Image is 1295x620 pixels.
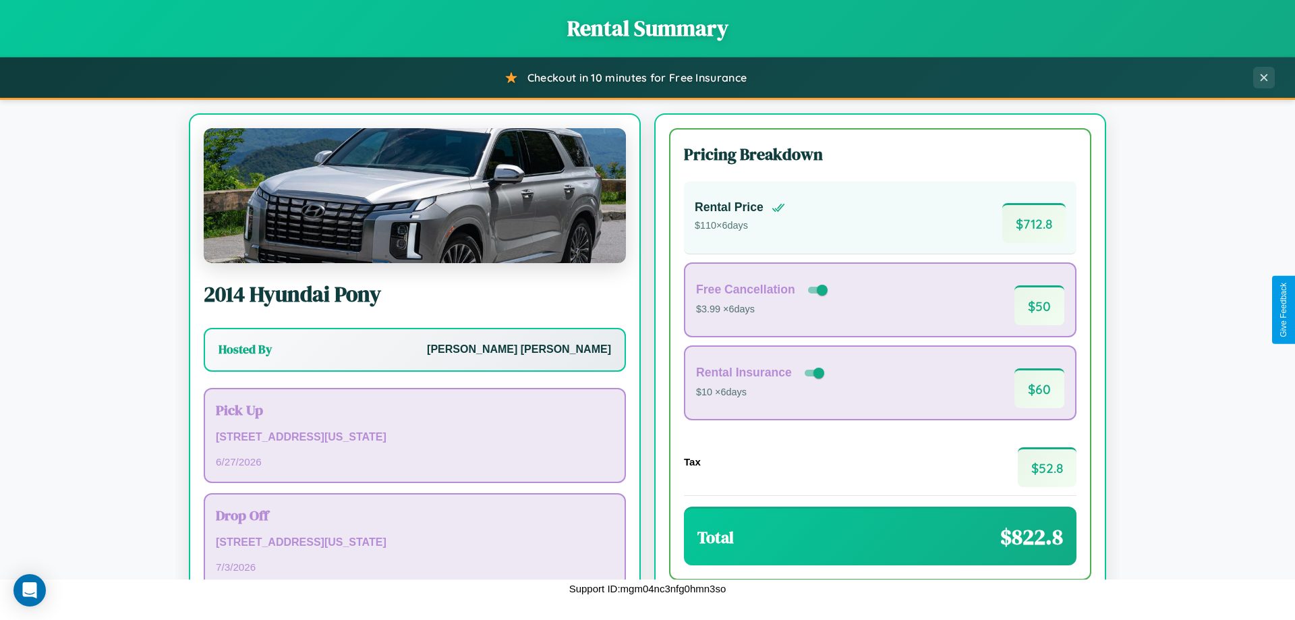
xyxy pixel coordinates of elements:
h4: Tax [684,456,701,468]
span: $ 60 [1014,368,1064,408]
p: [STREET_ADDRESS][US_STATE] [216,533,614,553]
span: Checkout in 10 minutes for Free Insurance [527,71,747,84]
div: Give Feedback [1279,283,1288,337]
span: $ 50 [1014,285,1064,325]
p: [PERSON_NAME] [PERSON_NAME] [427,340,611,360]
h2: 2014 Hyundai Pony [204,279,626,309]
h3: Pick Up [216,400,614,420]
p: Support ID: mgm04nc3nfg0hmn3so [569,580,726,598]
p: [STREET_ADDRESS][US_STATE] [216,428,614,447]
p: 7 / 3 / 2026 [216,558,614,576]
span: $ 52.8 [1018,447,1076,487]
h4: Free Cancellation [696,283,795,297]
h3: Drop Off [216,505,614,525]
p: 6 / 27 / 2026 [216,453,614,471]
p: $ 110 × 6 days [695,217,785,235]
div: Open Intercom Messenger [13,574,46,607]
p: $10 × 6 days [696,384,827,401]
h3: Hosted By [219,341,272,358]
img: Hyundai Pony [204,128,626,263]
span: $ 822.8 [1000,522,1063,552]
p: $3.99 × 6 days [696,301,830,318]
h3: Pricing Breakdown [684,143,1076,165]
h3: Total [697,526,734,548]
h4: Rental Insurance [696,366,792,380]
h4: Rental Price [695,200,764,215]
span: $ 712.8 [1002,203,1066,243]
h1: Rental Summary [13,13,1282,43]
